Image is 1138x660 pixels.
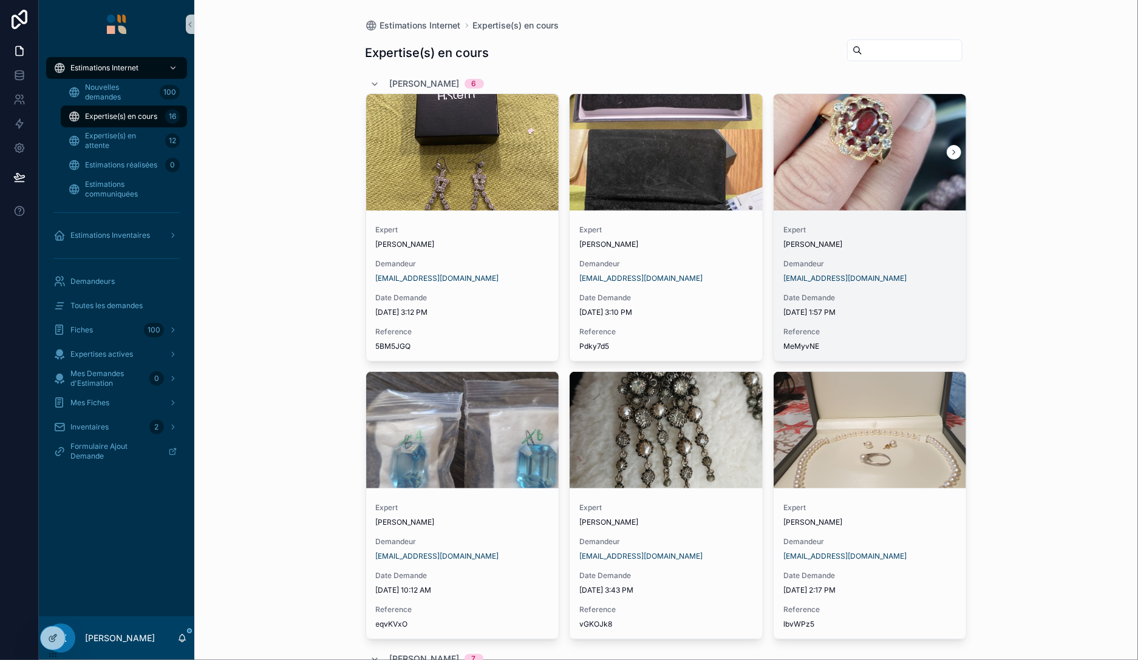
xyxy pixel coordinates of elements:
[472,79,477,89] div: 6
[61,106,187,127] a: Expertise(s) en cours16
[579,274,703,283] span: [EMAIL_ADDRESS][DOMAIN_NAME]
[783,308,957,317] span: [DATE] 1:57 PM
[376,517,435,527] span: [PERSON_NAME]
[149,420,164,434] div: 2
[376,585,550,595] span: [DATE] 10:12 AM
[165,133,180,148] div: 12
[46,224,187,246] a: Estimations Inventaires
[70,325,93,335] span: Fiches
[774,372,967,488] div: 20250930_141346.jpg
[783,517,842,527] span: [PERSON_NAME]
[376,259,550,269] span: Demandeur
[569,371,763,639] a: Expert[PERSON_NAME]Demandeur[EMAIL_ADDRESS][DOMAIN_NAME]Date Demande[DATE] 3:43 PMReferencevGKOJk8
[473,19,559,32] a: Expertise(s) en cours
[70,398,109,408] span: Mes Fiches
[70,231,150,240] span: Estimations Inventaires
[46,392,187,414] a: Mes Fiches
[70,277,115,286] span: Demandeurs
[783,571,957,581] span: Date Demande
[39,49,194,478] div: scrollable content
[61,130,187,152] a: Expertise(s) en attente12
[46,343,187,365] a: Expertises actives
[376,503,550,513] span: Expert
[70,349,133,359] span: Expertises actives
[579,293,753,303] span: Date Demande
[366,94,559,210] div: boH_stern.jpg
[579,308,753,317] span: [DATE] 3:10 PM
[61,81,187,103] a: Nouvelles demandes100
[570,372,763,488] div: 1000013975.jpg
[579,225,753,235] span: Expert
[366,372,559,488] div: 1000026923.jpg
[366,19,461,32] a: Estimations Internet
[46,416,187,438] a: Inventaires2
[783,537,957,547] span: Demandeur
[85,131,160,150] span: Expertise(s) en attente
[579,551,703,561] a: [EMAIL_ADDRESS][DOMAIN_NAME]
[783,259,957,269] span: Demandeur
[46,319,187,341] a: Fiches100
[70,63,138,73] span: Estimations Internet
[376,571,550,581] span: Date Demande
[579,585,753,595] span: [DATE] 3:43 PM
[579,537,753,547] span: Demandeur
[149,371,164,386] div: 0
[70,442,158,461] span: Formulaire Ajout Demande
[144,323,164,337] div: 100
[579,571,753,581] span: Date Demande
[376,342,550,351] span: 5BM5JGQ
[569,93,763,362] a: Expert[PERSON_NAME]Demandeur[EMAIL_ADDRESS][DOMAIN_NAME]Date Demande[DATE] 3:10 PMReferencePdky7d5
[85,82,155,102] span: Nouvelles demandes
[85,160,157,170] span: Estimations réalisées
[579,619,753,629] span: vGKOJk8
[579,240,638,249] span: [PERSON_NAME]
[376,327,550,337] span: Reference
[85,632,155,644] p: [PERSON_NAME]
[774,94,967,210] div: 1000011922.jpg
[783,605,957,615] span: Reference
[376,225,550,235] span: Expert
[579,327,753,337] span: Reference
[107,15,126,34] img: App logo
[376,605,550,615] span: Reference
[70,422,109,432] span: Inventaires
[783,619,957,629] span: lbvWPz5
[579,517,638,527] span: [PERSON_NAME]
[366,44,489,61] h1: Expertise(s) en cours
[46,368,187,389] a: Mes Demandes d'Estimation0
[70,301,143,311] span: Toutes les demandes
[165,158,180,172] div: 0
[579,605,753,615] span: Reference
[783,551,907,561] span: [EMAIL_ADDRESS][DOMAIN_NAME]
[570,94,763,210] div: collierH_stern.jpg
[165,109,180,124] div: 16
[783,327,957,337] span: Reference
[85,112,157,121] span: Expertise(s) en cours
[376,308,550,317] span: [DATE] 3:12 PM
[366,371,560,639] a: Expert[PERSON_NAME]Demandeur[EMAIL_ADDRESS][DOMAIN_NAME]Date Demande[DATE] 10:12 AMReferenceeqvKVxO
[46,295,187,317] a: Toutes les demandes
[46,57,187,79] a: Estimations Internet
[579,342,753,351] span: Pdky7d5
[376,551,499,561] a: [EMAIL_ADDRESS][DOMAIN_NAME]
[376,537,550,547] span: Demandeur
[46,440,187,462] a: Formulaire Ajout Demande
[579,503,753,513] span: Expert
[579,259,753,269] span: Demandeur
[773,93,967,362] a: Expert[PERSON_NAME]Demandeur[EMAIL_ADDRESS][DOMAIN_NAME]Date Demande[DATE] 1:57 PMReferenceMeMyvNE
[783,225,957,235] span: Expert
[376,293,550,303] span: Date Demande
[70,369,145,388] span: Mes Demandes d'Estimation
[783,585,957,595] span: [DATE] 2:17 PM
[783,274,907,283] a: [EMAIL_ADDRESS][DOMAIN_NAME]
[376,274,499,283] a: [EMAIL_ADDRESS][DOMAIN_NAME]
[783,342,957,351] span: MeMyvNE
[376,619,550,629] span: eqvKVxO
[85,180,175,199] span: Estimations communiquées
[390,78,460,90] span: [PERSON_NAME]
[783,503,957,513] span: Expert
[160,85,180,99] div: 100
[46,271,187,292] a: Demandeurs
